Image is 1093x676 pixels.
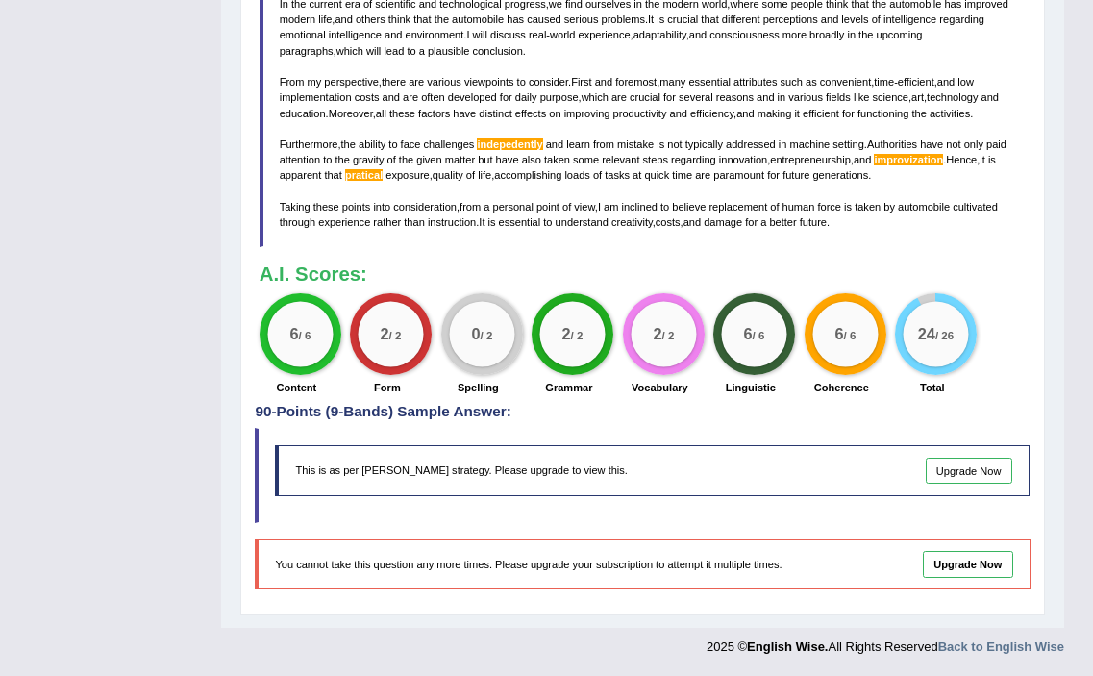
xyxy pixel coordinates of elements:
[781,76,803,88] span: such
[643,154,668,165] span: steps
[335,154,349,165] span: the
[388,13,410,25] span: think
[574,201,595,213] span: view
[515,91,537,103] span: daily
[324,169,341,181] span: that
[421,91,445,103] span: often
[556,216,609,228] span: understand
[484,201,489,213] span: a
[898,201,950,213] span: automobile
[843,330,856,342] small: / 6
[747,639,828,654] strong: English Wise.
[789,138,830,150] span: machine
[313,201,339,213] span: these
[544,154,570,165] span: taken
[872,13,881,25] span: of
[471,326,480,343] big: 0
[758,108,792,119] span: making
[389,108,415,119] span: these
[335,13,352,25] span: and
[500,91,512,103] span: for
[644,169,669,181] span: quick
[946,138,960,150] span: not
[726,138,776,150] span: addressed
[826,91,851,103] span: fields
[770,154,851,165] span: entrepreneurship
[543,216,552,228] span: to
[873,91,908,103] span: science
[938,639,1064,654] a: Back to English Wise
[854,91,870,103] span: like
[695,169,710,181] span: are
[549,108,560,119] span: on
[280,154,320,165] span: attention
[733,76,777,88] span: attributes
[803,108,839,119] span: efficient
[478,169,491,181] span: life
[490,29,526,40] span: discuss
[496,154,519,165] span: have
[517,76,526,88] span: to
[663,91,676,103] span: for
[529,29,546,40] span: real
[613,108,667,119] span: productivity
[671,154,716,165] span: regarding
[381,326,389,343] big: 2
[433,169,463,181] span: quality
[986,138,1006,150] span: paid
[855,201,881,213] span: taken
[280,138,338,150] span: Furthermore
[806,76,817,88] span: as
[867,138,917,150] span: Authorities
[657,138,664,150] span: is
[763,13,818,25] span: perceptions
[602,13,645,25] span: problems
[704,216,742,228] span: damage
[898,76,934,88] span: efficient
[953,201,998,213] span: cultivated
[923,551,1013,578] a: Upgrade Now
[388,138,397,150] span: to
[540,91,579,103] span: purpose
[478,154,492,165] span: but
[770,201,779,213] span: of
[709,29,779,40] span: consciousness
[466,169,475,181] span: of
[672,201,706,213] span: believe
[413,13,431,25] span: that
[814,380,869,395] label: Coherence
[416,154,441,165] span: given
[458,380,499,395] label: Spelling
[964,138,983,150] span: only
[384,45,404,57] span: lead
[479,108,511,119] span: distinct
[477,138,542,150] span: Possible spelling mistake found. (did you mean: independently)
[356,13,385,25] span: others
[753,330,765,342] small: / 6
[527,13,561,25] span: caused
[716,91,754,103] span: reasons
[701,13,718,25] span: that
[566,138,590,150] span: learn
[342,201,370,213] span: points
[453,108,476,119] span: have
[545,380,592,395] label: Grammar
[428,216,476,228] span: instruction
[562,326,571,343] big: 2
[722,13,760,25] span: different
[355,91,380,103] span: costs
[935,330,954,342] small: / 26
[571,330,584,342] small: / 2
[744,326,753,343] big: 6
[479,216,484,228] span: It
[385,169,429,181] span: exposure
[488,216,496,228] span: is
[473,45,523,57] span: conclusion
[847,29,856,40] span: in
[289,326,298,343] big: 6
[926,458,1012,485] a: Upgrade Now
[821,13,838,25] span: and
[401,138,421,150] span: face
[280,76,305,88] span: From
[688,76,731,88] span: essential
